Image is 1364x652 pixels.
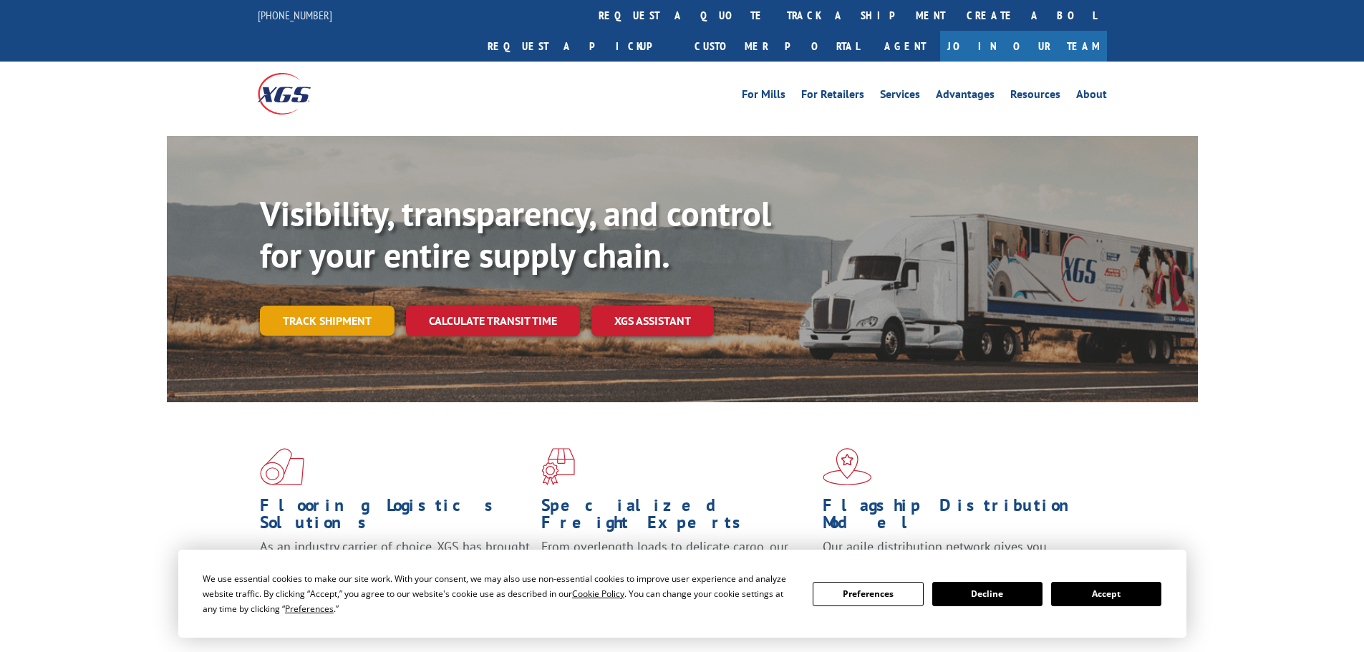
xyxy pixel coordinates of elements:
[203,571,795,616] div: We use essential cookies to make our site work. With your consent, we may also use non-essential ...
[880,89,920,104] a: Services
[823,538,1086,572] span: Our agile distribution network gives you nationwide inventory management on demand.
[572,588,624,600] span: Cookie Policy
[813,582,923,606] button: Preferences
[260,497,531,538] h1: Flooring Logistics Solutions
[260,306,395,336] a: Track shipment
[541,538,812,602] p: From overlength loads to delicate cargo, our experienced staff knows the best way to move your fr...
[1076,89,1107,104] a: About
[591,306,714,336] a: XGS ASSISTANT
[260,191,771,277] b: Visibility, transparency, and control for your entire supply chain.
[258,8,332,22] a: [PHONE_NUMBER]
[260,538,530,589] span: As an industry carrier of choice, XGS has brought innovation and dedication to flooring logistics...
[823,497,1093,538] h1: Flagship Distribution Model
[932,582,1043,606] button: Decline
[477,31,684,62] a: Request a pickup
[541,448,575,485] img: xgs-icon-focused-on-flooring-red
[870,31,940,62] a: Agent
[260,448,304,485] img: xgs-icon-total-supply-chain-intelligence-red
[936,89,995,104] a: Advantages
[940,31,1107,62] a: Join Our Team
[285,603,334,615] span: Preferences
[801,89,864,104] a: For Retailers
[178,550,1186,638] div: Cookie Consent Prompt
[684,31,870,62] a: Customer Portal
[742,89,785,104] a: For Mills
[1051,582,1161,606] button: Accept
[541,497,812,538] h1: Specialized Freight Experts
[1010,89,1060,104] a: Resources
[823,448,872,485] img: xgs-icon-flagship-distribution-model-red
[406,306,580,336] a: Calculate transit time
